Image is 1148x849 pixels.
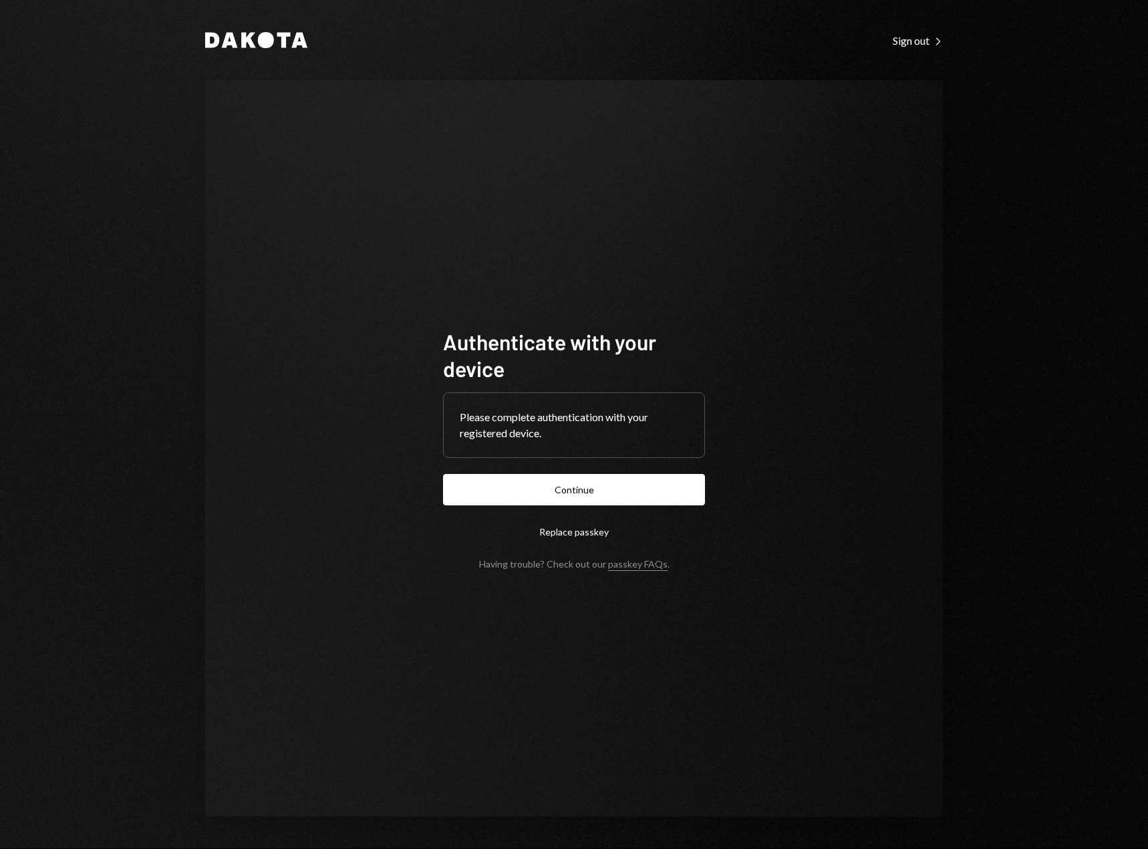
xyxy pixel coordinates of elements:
[443,516,705,548] button: Replace passkey
[893,33,943,47] a: Sign out
[443,328,705,382] h1: Authenticate with your device
[479,558,670,570] div: Having trouble? Check out our .
[893,34,943,47] div: Sign out
[443,474,705,505] button: Continue
[608,558,668,571] a: passkey FAQs
[460,409,688,441] div: Please complete authentication with your registered device.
